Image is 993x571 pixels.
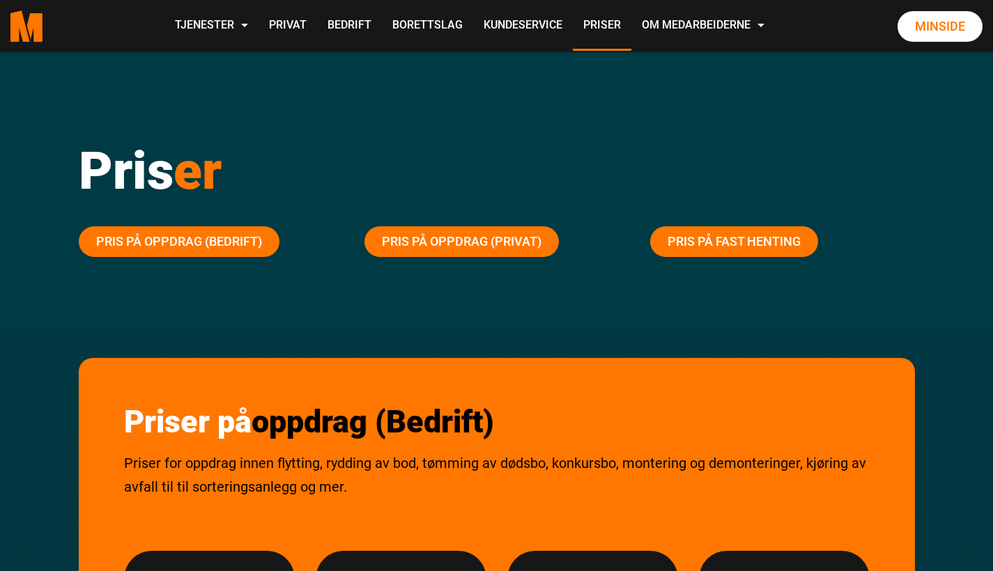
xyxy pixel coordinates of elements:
span: oppdrag (Bedrift) [252,403,494,440]
a: Tjenester [164,1,259,51]
a: Minside [898,11,983,42]
span: er [174,140,222,201]
a: Privat [259,1,317,51]
a: Pris på oppdrag (Privat) [364,226,559,257]
a: Borettslag [382,1,473,51]
a: Pris på oppdrag (Bedrift) [79,226,279,257]
h2: Priser på [124,403,870,441]
span: Priser for oppdrag innen flytting, rydding av bod, tømming av dødsbo, konkursbo, montering og dem... [124,455,866,495]
a: Bedrift [317,1,382,51]
a: Kundeservice [473,1,573,51]
a: Om Medarbeiderne [631,1,775,51]
h1: Pris [79,139,915,202]
a: Priser [573,1,631,51]
a: Pris på fast henting [650,226,818,257]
